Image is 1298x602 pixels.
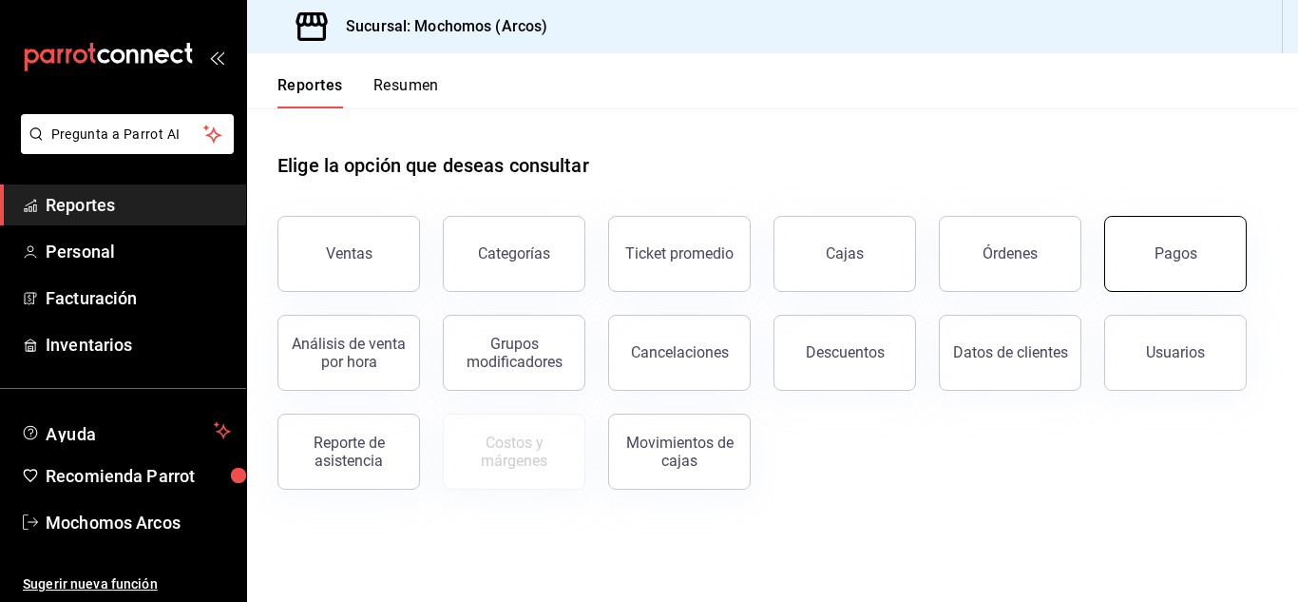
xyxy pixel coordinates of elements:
div: Costos y márgenes [455,434,573,470]
button: Grupos modificadores [443,315,585,391]
button: Cancelaciones [608,315,751,391]
h3: Sucursal: Mochomos (Arcos) [331,15,547,38]
div: Descuentos [806,343,885,361]
button: Resumen [373,76,439,108]
button: Ventas [277,216,420,292]
div: Reporte de asistencia [290,434,408,470]
div: Datos de clientes [953,343,1068,361]
button: Órdenes [939,216,1081,292]
span: Inventarios [46,332,231,358]
h1: Elige la opción que deseas consultar [277,151,589,180]
button: Reporte de asistencia [277,414,420,490]
div: Análisis de venta por hora [290,335,408,371]
button: Cajas [773,216,916,292]
button: Análisis de venta por hora [277,315,420,391]
button: open_drawer_menu [209,49,224,65]
span: Ayuda [46,419,206,442]
button: Usuarios [1104,315,1247,391]
span: Recomienda Parrot [46,463,231,489]
span: Personal [46,239,231,264]
div: Usuarios [1146,343,1205,361]
div: Pagos [1155,244,1197,262]
button: Contrata inventarios para ver este reporte [443,414,585,490]
div: Cajas [826,244,864,262]
div: Cancelaciones [631,343,729,361]
div: Grupos modificadores [455,335,573,371]
button: Datos de clientes [939,315,1081,391]
div: Órdenes [983,244,1038,262]
button: Pagos [1104,216,1247,292]
span: Reportes [46,192,231,218]
div: Movimientos de cajas [620,434,738,470]
span: Sugerir nueva función [23,574,231,594]
button: Reportes [277,76,343,108]
a: Pregunta a Parrot AI [13,138,234,158]
div: Ventas [326,244,372,262]
div: navigation tabs [277,76,439,108]
button: Descuentos [773,315,916,391]
button: Categorías [443,216,585,292]
div: Categorías [478,244,550,262]
span: Mochomos Arcos [46,510,231,535]
button: Pregunta a Parrot AI [21,114,234,154]
span: Facturación [46,285,231,311]
button: Movimientos de cajas [608,414,751,490]
div: Ticket promedio [625,244,734,262]
span: Pregunta a Parrot AI [51,125,204,145]
button: Ticket promedio [608,216,751,292]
